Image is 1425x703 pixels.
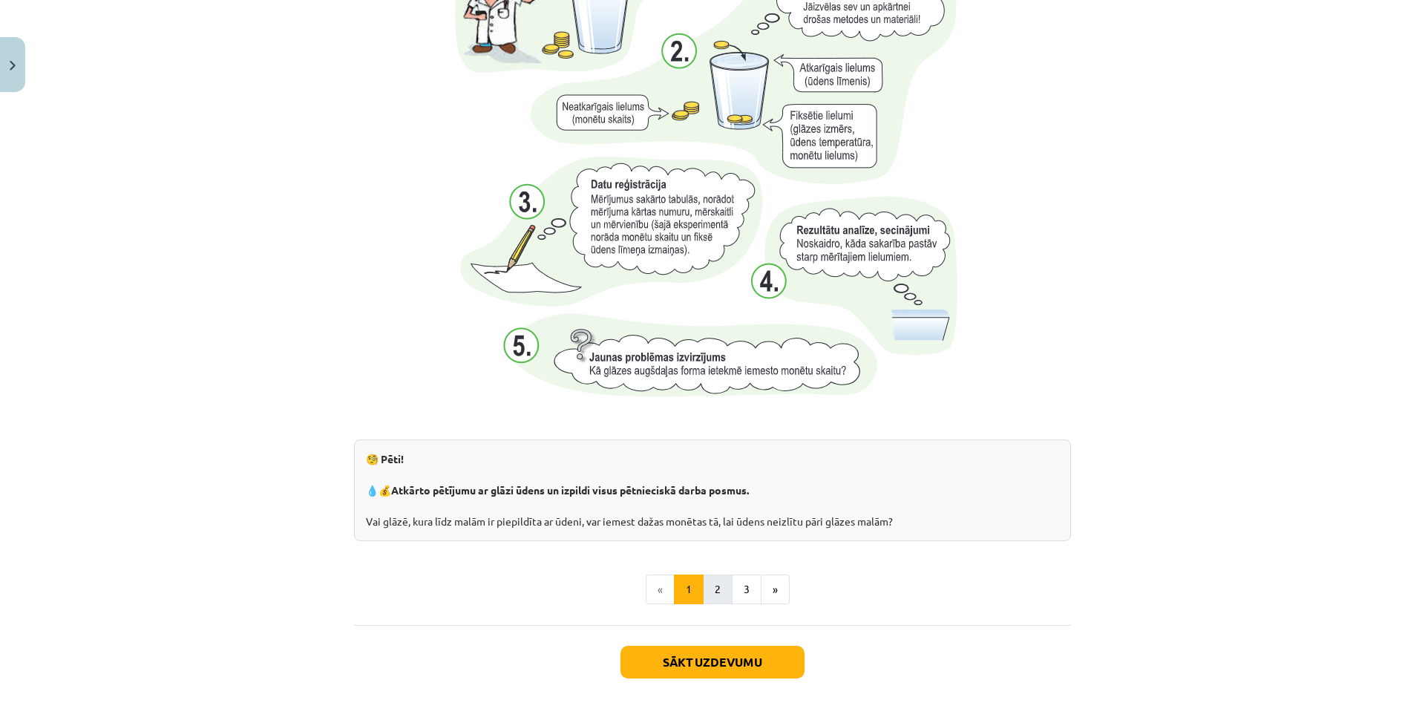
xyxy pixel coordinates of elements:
strong: 🧐 Pēti! [366,452,404,465]
div: 💧💰 Vai glāzē, kura līdz malām ir piepildīta ar ūdeni, var iemest dažas monētas tā, lai ūdens neiz... [354,439,1071,541]
button: » [761,575,790,604]
strong: Atkārto pētījumu ar glāzi ūdens un izpildi visus pētnieciskā darba posmus. [391,483,749,497]
button: 1 [674,575,704,604]
button: Sākt uzdevumu [620,646,805,679]
nav: Page navigation example [354,575,1071,604]
img: icon-close-lesson-0947bae3869378f0d4975bcd49f059093ad1ed9edebbc8119c70593378902aed.svg [10,61,16,71]
button: 2 [703,575,733,604]
button: 3 [732,575,761,604]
